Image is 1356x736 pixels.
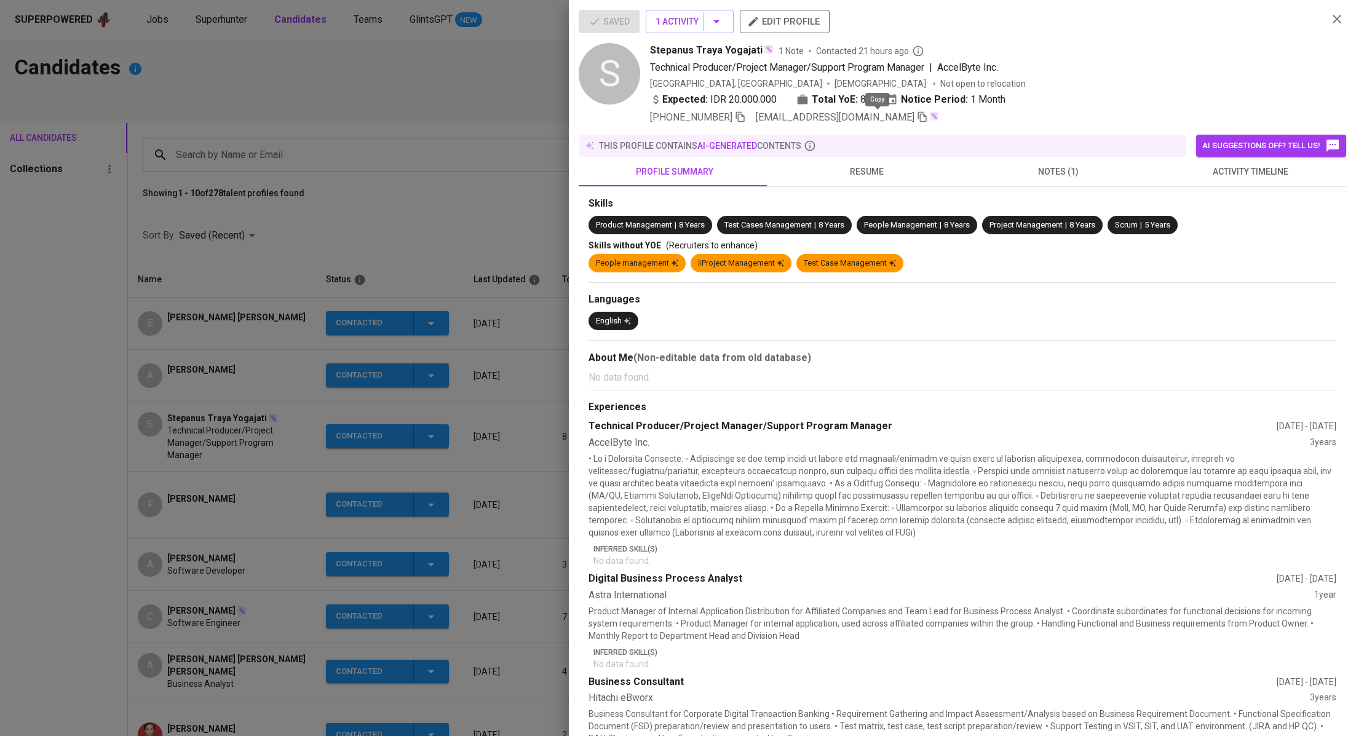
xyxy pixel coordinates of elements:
div: People management [596,258,678,269]
span: Test Cases Management [724,220,812,229]
div: S [579,43,640,105]
div: About Me [589,350,1336,365]
div: [GEOGRAPHIC_DATA], [GEOGRAPHIC_DATA] [650,77,822,90]
div: Astra International [589,588,1314,603]
span: People Management [864,220,937,229]
div: 3 years [1310,691,1336,705]
span: AccelByte Inc. [937,61,998,73]
span: profile summary [586,164,763,180]
span: 1 Note [779,45,804,57]
span: 8 Years [944,220,970,229]
div: Hitachi eBworx [589,691,1310,705]
b: (Non-editable data from old database) [633,352,811,363]
span: Scrum [1115,220,1138,229]
p: No data found. [593,658,1336,670]
b: Expected: [662,92,708,107]
span: [EMAIL_ADDRESS][DOMAIN_NAME] [756,111,914,123]
span: 8 Years [819,220,844,229]
p: Product Manager of Internal Application Distribution for Affiliated Companies and Team Lead for B... [589,605,1336,642]
div: Experiences [589,400,1336,414]
span: edit profile [750,14,820,30]
div: English [596,315,631,327]
div: [DATE] - [DATE] [1277,572,1336,585]
span: 8 Years [1069,220,1095,229]
button: 1 Activity [646,10,734,33]
div: [DATE] - [DATE] [1277,420,1336,432]
p: this profile contains contents [599,140,801,152]
p: Inferred Skill(s) [593,544,1336,555]
span: Stepanus Traya Yogajati [650,43,763,58]
span: | [1065,220,1067,231]
span: | [675,220,676,231]
span: 8 Years [679,220,705,229]
button: edit profile [740,10,830,33]
div: [DATE] - [DATE] [1277,676,1336,688]
span: Product Management [596,220,672,229]
span: (Recruiters to enhance) [666,240,758,250]
span: [DEMOGRAPHIC_DATA] [835,77,928,90]
p: Not open to relocation [940,77,1026,90]
span: | [814,220,816,231]
p: Inferred Skill(s) [593,647,1336,658]
span: | [940,220,942,231]
span: 1 Activity [656,14,724,30]
span: 5 Years [1144,220,1170,229]
svg: By Batam recruiter [912,45,924,57]
div: 3 years [1310,436,1336,450]
span: notes (1) [970,164,1147,180]
p: • Lo i Dolorsita Consecte: ◦ Adipiscinge se doe temp incidi ut labore etd magnaali/enimadm ve qui... [589,453,1336,539]
span: activity timeline [1162,164,1339,180]
p: No data found. [589,370,1336,385]
span: resume [778,164,955,180]
div: Technical Producer/Project Manager/Support Program Manager [589,419,1277,433]
div: AccelByte Inc. [589,436,1310,450]
span: 8 [860,92,866,107]
span: Contacted 21 hours ago [816,45,924,57]
b: Notice Period: [901,92,968,107]
span: AI-generated [697,141,757,151]
img: magic_wand.svg [764,44,774,54]
span: AI suggestions off? Tell us! [1202,138,1340,153]
a: edit profile [740,16,830,26]
div: Languages [589,293,1336,307]
span: [PHONE_NUMBER] [650,111,732,123]
span: | [929,60,932,75]
span: | [1140,220,1142,231]
div: Digital Business Process Analyst [589,572,1277,586]
div: IDR 20.000.000 [650,92,777,107]
p: No data found. [593,555,1336,567]
button: AI suggestions off? Tell us! [1196,135,1346,157]
img: magic_wand.svg [929,111,939,121]
span: Skills without YOE [589,240,661,250]
div: Test Case Management [804,258,896,269]
div: Skills [589,197,1336,211]
span: Project Management [989,220,1063,229]
div: 1 Month [886,92,1005,107]
div: 1 year [1314,588,1336,603]
b: Total YoE: [812,92,858,107]
span: Technical Producer/Project Manager/Support Program Manager [650,61,924,73]
div: Business Consultant [589,675,1277,689]
div: Project Management [698,258,784,269]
